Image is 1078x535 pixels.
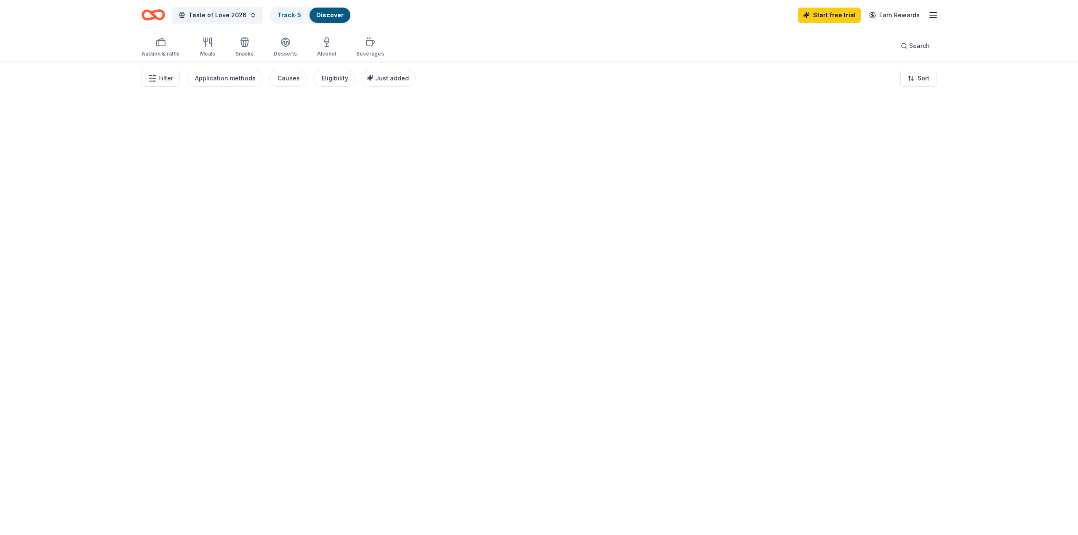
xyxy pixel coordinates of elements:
[317,34,336,61] button: Alcohol
[798,8,861,23] a: Start free trial
[278,11,301,19] a: Track· 5
[375,75,409,82] span: Just added
[141,34,180,61] button: Auction & raffle
[158,73,173,83] span: Filter
[274,34,297,61] button: Desserts
[918,73,929,83] span: Sort
[864,8,925,23] a: Earn Rewards
[235,51,253,57] div: Snacks
[909,41,930,51] span: Search
[200,34,215,61] button: Meals
[195,73,256,83] div: Application methods
[362,70,416,87] button: Just added
[200,51,215,57] div: Meals
[278,73,300,83] div: Causes
[317,51,336,57] div: Alcohol
[274,51,297,57] div: Desserts
[269,70,307,87] button: Causes
[270,7,351,24] button: Track· 5Discover
[894,37,937,54] button: Search
[356,51,384,57] div: Beverages
[141,5,165,25] a: Home
[172,7,263,24] button: Taste of Love 2026
[313,70,355,87] button: Eligibility
[235,34,253,61] button: Snacks
[141,51,180,57] div: Auction & raffle
[141,70,180,87] button: Filter
[322,73,348,83] div: Eligibility
[316,11,344,19] a: Discover
[900,70,937,87] button: Sort
[187,70,262,87] button: Application methods
[356,34,384,61] button: Beverages
[189,10,246,20] span: Taste of Love 2026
